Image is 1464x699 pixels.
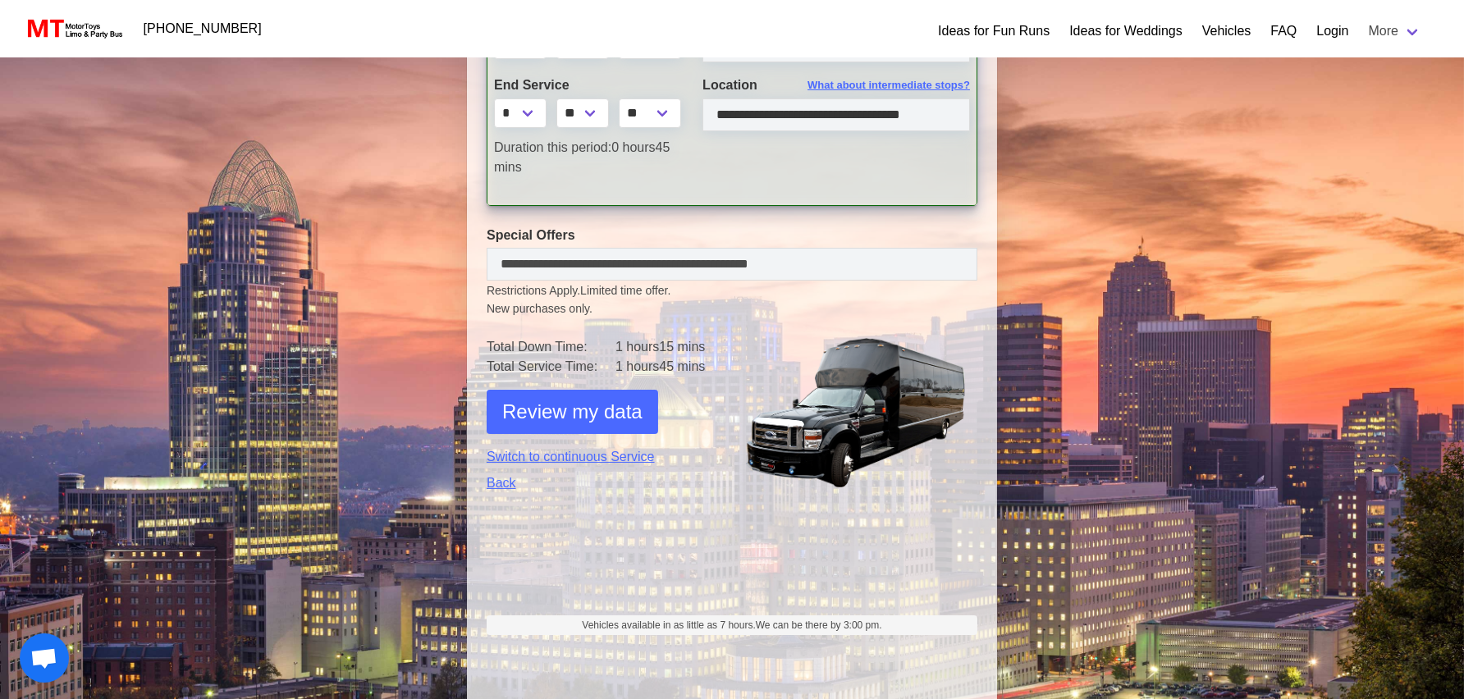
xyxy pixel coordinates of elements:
span: We can be there by 3:00 pm. [756,619,882,631]
a: Ideas for Fun Runs [938,21,1050,41]
a: Ideas for Weddings [1069,21,1183,41]
a: [PHONE_NUMBER] [134,12,272,45]
a: Back [487,473,720,493]
span: 15 mins [659,340,705,354]
a: Vehicles [1202,21,1251,41]
span: Duration this period: [494,140,611,154]
span: New purchases only. [487,300,977,318]
span: Review my data [502,397,643,427]
span: What about intermediate stops? [807,77,970,94]
img: MotorToys Logo [23,17,124,40]
a: Login [1316,21,1348,41]
a: More [1359,15,1431,48]
span: 45 mins [494,140,670,174]
button: Review my data [487,390,658,434]
a: Open chat [20,633,69,683]
td: Total Service Time: [487,357,615,377]
small: Restrictions Apply. [487,284,977,318]
span: Limited time offer. [580,282,670,299]
label: End Service [494,75,678,95]
td: 1 hours [615,357,720,377]
td: 1 hours [615,337,720,357]
img: 1.png [744,337,977,488]
label: Location [702,75,970,95]
div: 0 hours [482,138,690,177]
td: Total Down Time: [487,337,615,357]
a: FAQ [1270,21,1297,41]
label: Special Offers [487,226,977,245]
span: Vehicles available in as little as 7 hours. [582,618,881,633]
span: 45 mins [659,359,705,373]
a: Switch to continuous Service [487,447,720,467]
